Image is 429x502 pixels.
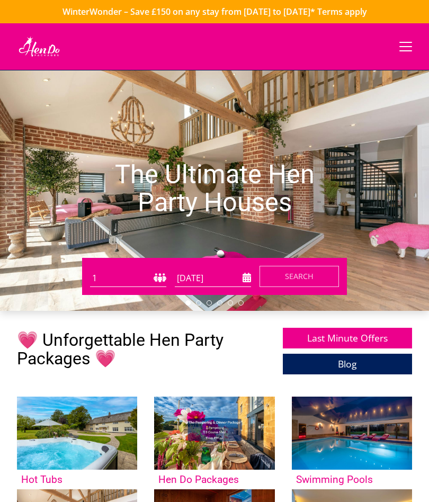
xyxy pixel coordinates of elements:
img: 'Hen Do Packages' - Large Group Accommodation Holiday Ideas [154,397,274,470]
button: Search [260,266,339,287]
a: 'Swimming Pools' - Large Group Accommodation Holiday Ideas Swimming Pools [292,397,412,489]
a: Blog [283,354,412,374]
input: Arrival Date [175,270,251,287]
img: 'Hot Tubs' - Large Group Accommodation Holiday Ideas [17,397,137,470]
h3: Hot Tubs [21,474,133,485]
img: 'Swimming Pools' - Large Group Accommodation Holiday Ideas [292,397,412,470]
span: Search [285,271,314,281]
a: 'Hen Do Packages' - Large Group Accommodation Holiday Ideas Hen Do Packages [154,397,274,489]
h3: Swimming Pools [296,474,408,485]
img: Hen Do Packages [17,36,61,57]
h1: 💗 Unforgettable Hen Party Packages 💗 [17,331,283,368]
h1: The Ultimate Hen Party Houses [65,139,365,238]
a: Last Minute Offers [283,328,412,348]
h3: Hen Do Packages [158,474,270,485]
a: 'Hot Tubs' - Large Group Accommodation Holiday Ideas Hot Tubs [17,397,137,489]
